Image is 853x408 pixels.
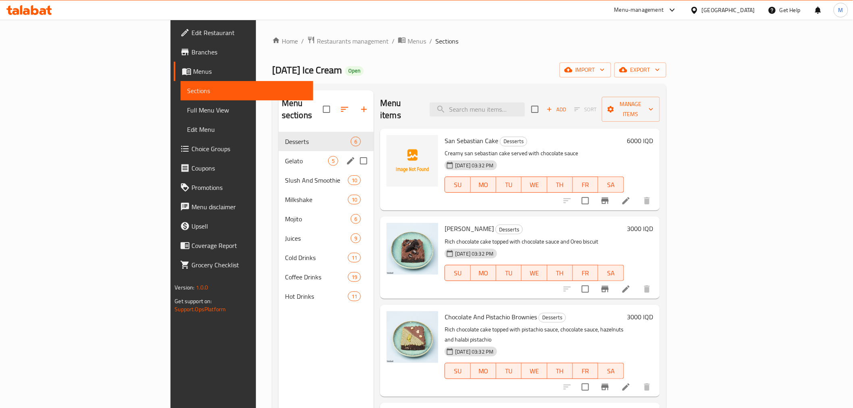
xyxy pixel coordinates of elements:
div: Desserts [285,137,351,146]
a: Menus [398,36,426,46]
span: Select to update [577,281,594,298]
button: Branch-specific-item [595,191,615,210]
div: items [351,233,361,243]
button: MO [471,177,496,193]
div: items [348,253,361,262]
span: Chocolate And Pistachio Brownies [445,311,537,323]
button: delete [637,191,657,210]
div: Coffee Drinks19 [279,267,374,287]
a: Restaurants management [307,36,389,46]
button: SU [445,363,470,379]
span: SA [601,365,620,377]
span: San Sebastian Cake [445,135,498,147]
div: Hot Drinks11 [279,287,374,306]
span: 1.0.0 [196,282,208,293]
div: Slush And Smoothie [285,175,348,185]
span: MO [474,267,493,279]
span: Get support on: [175,296,212,306]
a: Promotions [174,178,313,197]
span: FR [576,179,595,191]
h6: 3000 IQD [627,311,653,323]
span: [PERSON_NAME] [445,223,494,235]
button: TU [496,177,522,193]
a: Sections [181,81,313,100]
div: Desserts6 [279,132,374,151]
span: FR [576,267,595,279]
span: Milkshake [285,195,348,204]
span: Select to update [577,192,594,209]
button: SU [445,177,470,193]
a: Menus [174,62,313,81]
a: Coupons [174,158,313,178]
span: 6 [351,215,360,223]
span: Mojito [285,214,351,224]
span: [DATE] Ice Cream [272,61,342,79]
span: Restaurants management [317,36,389,46]
span: 19 [348,273,360,281]
div: items [351,214,361,224]
span: Coverage Report [191,241,306,250]
span: Edit Menu [187,125,306,134]
h2: Menu items [380,97,420,121]
li: / [392,36,395,46]
li: / [429,36,432,46]
span: Full Menu View [187,105,306,115]
span: SA [601,267,620,279]
div: items [348,195,361,204]
span: TU [499,179,518,191]
button: FR [573,363,598,379]
div: Coffee Drinks [285,272,348,282]
span: WE [525,267,544,279]
button: Add [543,103,569,116]
span: TU [499,267,518,279]
span: Hot Drinks [285,291,348,301]
span: TH [551,365,570,377]
button: WE [522,177,547,193]
button: SA [598,265,624,281]
span: SU [448,267,467,279]
div: [GEOGRAPHIC_DATA] [702,6,755,15]
span: Cold Drinks [285,253,348,262]
button: FR [573,177,598,193]
span: Version: [175,282,194,293]
div: Desserts [539,313,566,323]
button: edit [345,155,357,167]
button: MO [471,265,496,281]
span: SU [448,179,467,191]
a: Upsell [174,216,313,236]
span: Upsell [191,221,306,231]
span: Edit Restaurant [191,28,306,37]
div: Slush And Smoothie10 [279,171,374,190]
span: MO [474,365,493,377]
span: 11 [348,293,360,300]
span: Select section [526,101,543,118]
div: Desserts [495,225,523,234]
span: M [838,6,843,15]
div: Gelato5edit [279,151,374,171]
div: Cold Drinks11 [279,248,374,267]
span: MO [474,179,493,191]
span: TH [551,179,570,191]
h6: 3000 IQD [627,223,653,234]
p: Rich chocolate cake topped with pistachio sauce, chocolate sauce, hazelnuts and halabi pistachio [445,325,624,345]
div: items [348,175,361,185]
span: Menu disclaimer [191,202,306,212]
p: Creamy san sebastian cake served with chocolate sauce [445,148,624,158]
span: 9 [351,235,360,242]
div: items [348,291,361,301]
span: Promotions [191,183,306,192]
span: SA [601,179,620,191]
span: Open [345,67,364,74]
a: Full Menu View [181,100,313,120]
a: Edit menu item [621,382,631,392]
span: TH [551,267,570,279]
span: WE [525,179,544,191]
button: SU [445,265,470,281]
button: SA [598,363,624,379]
span: Choice Groups [191,144,306,154]
div: Milkshake10 [279,190,374,209]
p: Rich chocolate cake topped with chocolate sauce and Oreo biscuit [445,237,624,247]
div: Open [345,66,364,76]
